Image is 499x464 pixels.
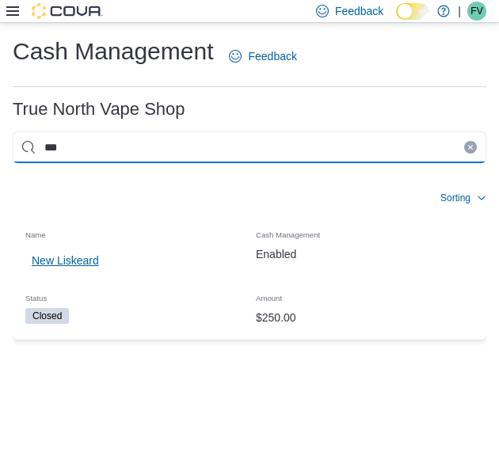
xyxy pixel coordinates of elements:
[13,100,185,119] h3: True North Vape Shop
[248,48,296,64] span: Feedback
[396,3,429,20] input: Dark Mode
[249,302,480,333] div: $250.00
[464,141,477,154] button: Clear input
[470,2,482,21] span: FV
[13,36,213,67] h1: Cash Management
[25,245,105,276] button: New Liskeard
[32,253,99,268] span: New Liskeard
[32,3,103,19] img: Cova
[25,308,69,324] span: Closed
[223,40,303,72] a: Feedback
[19,283,249,308] div: Status
[249,238,480,270] div: Enabled
[335,3,383,19] span: Feedback
[249,283,480,308] div: Amount
[32,309,62,323] span: Closed
[458,2,461,21] p: |
[19,219,249,245] div: Name
[13,131,486,163] input: This is a search bar. As you type, the results lower in the page will automatically filter.
[440,192,470,204] span: Sorting
[249,219,480,245] div: Cash Management
[396,20,397,21] span: Dark Mode
[440,188,486,207] button: Sorting
[467,2,486,21] div: Felix Vape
